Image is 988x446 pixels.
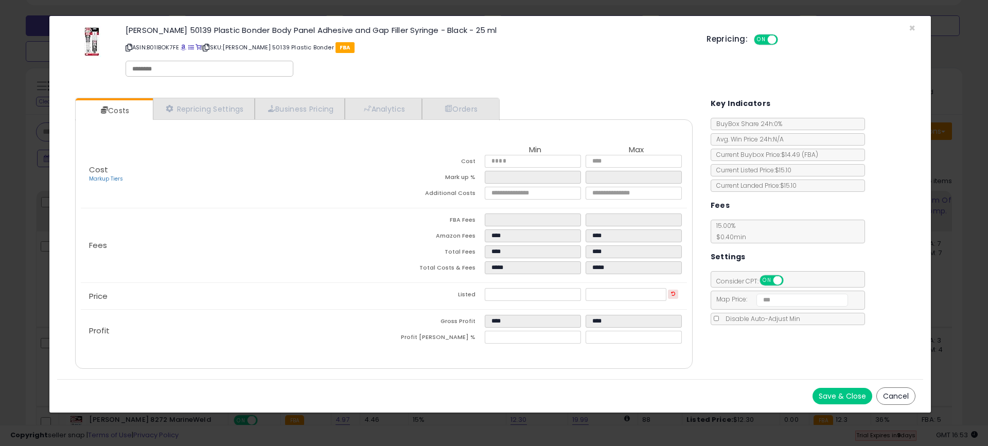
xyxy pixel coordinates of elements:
span: Avg. Win Price 24h: N/A [711,135,784,144]
span: $0.40 min [711,233,746,241]
th: Min [485,146,586,155]
span: ON [761,276,773,285]
td: Profit [PERSON_NAME] % [384,331,485,347]
button: Save & Close [813,388,872,404]
a: Your listing only [196,43,201,51]
span: Disable Auto-Adjust Min [720,314,800,323]
h3: [PERSON_NAME] 50139 Plastic Bonder Body Panel Adhesive and Gap Filler Syringe - Black - 25 ml [126,26,691,34]
td: Gross Profit [384,315,485,331]
h5: Settings [711,251,746,263]
td: Listed [384,288,485,304]
span: × [909,21,915,35]
th: Max [586,146,686,155]
span: BuyBox Share 24h: 0% [711,119,782,128]
span: Consider CPT: [711,277,797,286]
span: 15.00 % [711,221,746,241]
td: Total Fees [384,245,485,261]
h5: Repricing: [707,35,748,43]
td: Additional Costs [384,187,485,203]
span: FBA [336,42,355,53]
span: OFF [782,276,798,285]
p: Profit [81,327,384,335]
p: Cost [81,166,384,183]
td: Mark up % [384,171,485,187]
img: 41xSKHmJgXL._SL60_.jpg [76,26,107,57]
td: FBA Fees [384,213,485,229]
a: Repricing Settings [153,98,255,119]
td: Cost [384,155,485,171]
a: Analytics [345,98,422,119]
p: ASIN: B01IBOK7FE | SKU: [PERSON_NAME] 50139 Plastic Bonder [126,39,691,56]
h5: Key Indicators [711,97,771,110]
h5: Fees [711,199,730,212]
span: $14.49 [781,150,818,159]
span: Current Landed Price: $15.10 [711,181,797,190]
span: ON [755,35,768,44]
a: All offer listings [188,43,194,51]
a: Markup Tiers [89,175,123,183]
td: Amazon Fees [384,229,485,245]
a: Costs [76,100,152,121]
span: Current Listed Price: $15.10 [711,166,791,174]
a: BuyBox page [181,43,186,51]
td: Total Costs & Fees [384,261,485,277]
span: Current Buybox Price: [711,150,818,159]
button: Cancel [876,387,915,405]
span: ( FBA ) [802,150,818,159]
span: Map Price: [711,295,849,304]
a: Orders [422,98,498,119]
p: Price [81,292,384,300]
span: OFF [777,35,793,44]
a: Business Pricing [255,98,345,119]
p: Fees [81,241,384,249]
